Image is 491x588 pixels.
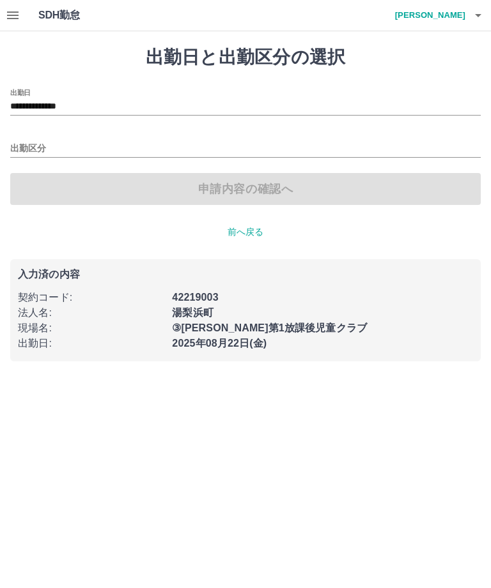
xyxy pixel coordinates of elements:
[18,320,164,336] p: 現場名 :
[18,290,164,305] p: 契約コード :
[172,322,367,333] b: ③[PERSON_NAME]第1放課後児童クラブ
[18,305,164,320] p: 法人名 :
[172,307,214,318] b: 湯梨浜町
[18,336,164,351] p: 出勤日 :
[172,292,218,303] b: 42219003
[10,225,481,239] p: 前へ戻る
[172,338,267,349] b: 2025年08月22日(金)
[10,87,31,97] label: 出勤日
[10,47,481,68] h1: 出勤日と出勤区分の選択
[18,269,473,280] p: 入力済の内容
